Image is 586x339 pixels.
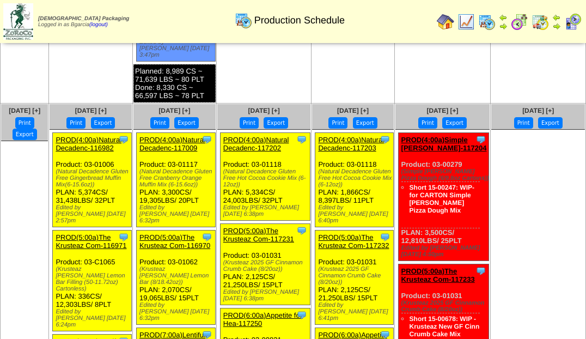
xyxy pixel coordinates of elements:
a: PROD(5:00a)The Krusteaz Com-117233 [401,267,475,283]
div: (Natural Decadence Gluten Free Hot Cocoa Cookie Mix (6-12oz)) [318,168,393,188]
a: PROD(4:00a)Natural Decadenc-117203 [318,136,384,152]
button: Print [150,117,169,129]
a: PROD(6:00a)Appetite for Hea-117250 [223,311,302,328]
div: Edited by [PERSON_NAME] [DATE] 6:40pm [318,204,393,224]
a: (logout) [89,22,108,28]
img: zoroco-logo-small.webp [3,3,33,40]
a: PROD(5:00a)The Krusteaz Com-117231 [223,227,294,243]
a: PROD(5:00a)The Krusteaz Com-116971 [56,233,126,250]
button: Export [174,117,199,129]
img: calendarcustomer.gif [564,13,582,31]
div: Edited by [PERSON_NAME] [DATE] 2:57pm [56,204,131,224]
img: arrowleft.gif [499,13,508,22]
div: Edited by [PERSON_NAME] [DATE] 6:32pm [139,204,215,224]
a: [DATE] [+] [248,107,280,114]
div: Edited by [PERSON_NAME] [DATE] 6:38pm [223,204,310,217]
div: Product: 03-01118 PLAN: 5,334CS / 24,003LBS / 32PLT [220,133,310,221]
div: (Krusteaz [PERSON_NAME] Lemon Bar (8/18.42oz)) [139,266,215,286]
div: Product: 03-01117 PLAN: 3,300CS / 19,305LBS / 20PLT [137,133,216,227]
button: Print [240,117,259,129]
img: Tooltip [475,134,486,145]
button: Export [13,129,37,140]
span: Logged in as Bgarcia [38,16,129,28]
div: (Natural Decadence Gluten Free Cranberry Orange Muffin Mix (6-15.6oz)) [139,168,215,188]
a: PROD(4:00a)Simple [PERSON_NAME]-117204 [401,136,487,152]
img: line_graph.gif [457,13,475,31]
a: [DATE] [+] [522,107,554,114]
a: PROD(5:00a)The Krusteaz Com-116970 [139,233,210,250]
a: [DATE] [+] [75,107,107,114]
img: calendarblend.gif [511,13,528,31]
a: [DATE] [+] [9,107,40,114]
img: Tooltip [380,134,390,145]
div: Edited by [PERSON_NAME] [DATE] 3:47pm [139,39,215,58]
div: Product: 03-01006 PLAN: 5,374CS / 31,438LBS / 32PLT [53,133,132,227]
img: arrowright.gif [499,22,508,31]
button: Export [442,117,467,129]
button: Print [514,117,533,129]
button: Print [15,117,34,129]
div: Product: 03-C1065 PLAN: 336CS / 12,303LBS / 8PLT [53,231,132,331]
div: Product: 03-01031 PLAN: 2,125CS / 21,250LBS / 15PLT [220,224,310,305]
img: Tooltip [380,232,390,243]
button: Print [328,117,347,129]
div: Product: 03-00279 PLAN: 3,500CS / 12,810LBS / 25PLT [398,133,489,261]
a: Short 15-00678: WIP - Krusteaz New GF Cinn Crumb Cake Mix [410,315,480,338]
div: (Krusteaz [PERSON_NAME] Lemon Bar Filling (50-11.72oz) Cartonless) [56,266,131,292]
img: arrowright.gif [552,22,561,31]
div: Product: 03-01031 PLAN: 2,125CS / 21,250LBS / 15PLT [315,231,393,325]
div: (Krusteaz 2025 GF Cinnamon Crumb Cake (8/20oz)) [318,266,393,286]
div: Edited by [PERSON_NAME] [DATE] 6:32pm [139,302,215,322]
div: (Natural Decadence Gluten Free Gingerbread Muffin Mix(6-15.6oz)) [56,168,131,188]
button: Export [538,117,563,129]
button: Print [66,117,86,129]
div: (Natural Decadence Gluten Free Hot Cocoa Cookie Mix (6-12oz)) [223,168,310,188]
a: PROD(4:00a)Natural Decadenc-117202 [223,136,289,152]
img: Tooltip [118,134,129,145]
button: Export [353,117,377,129]
img: calendarprod.gif [478,13,496,31]
img: Tooltip [296,310,307,320]
img: Tooltip [118,232,129,243]
img: Tooltip [202,134,212,145]
a: PROD(5:00a)The Krusteaz Com-117232 [318,233,389,250]
div: Edited by [PERSON_NAME] [DATE] 6:24pm [56,308,131,328]
button: Export [264,117,288,129]
img: Tooltip [296,225,307,236]
a: Short 15-00247: WIP-for CARTON Simple [PERSON_NAME] Pizza Dough Mix [410,184,474,214]
button: Export [91,117,115,129]
button: Print [418,117,437,129]
a: [DATE] [+] [158,107,190,114]
div: Product: 03-01062 PLAN: 2,070CS / 19,065LBS / 15PLT [137,231,216,325]
span: Production Schedule [254,15,345,26]
div: (Krusteaz 2025 GF Cinnamon Crumb Cake (8/20oz)) [401,300,489,313]
span: [DEMOGRAPHIC_DATA] Packaging [38,16,129,22]
img: calendarprod.gif [235,11,252,29]
img: arrowleft.gif [552,13,561,22]
div: Edited by [PERSON_NAME] [DATE] 6:38pm [223,289,310,302]
div: Product: 03-01118 PLAN: 1,866CS / 8,397LBS / 11PLT [315,133,393,227]
a: PROD(4:00a)Natural Decadenc-116982 [56,136,121,152]
img: Tooltip [296,134,307,145]
img: Tooltip [475,265,486,276]
a: PROD(4:00a)Natural Decadenc-117009 [139,136,205,152]
div: Edited by [PERSON_NAME] [DATE] 6:41pm [318,302,393,322]
img: calendarinout.gif [532,13,549,31]
a: [DATE] [+] [337,107,369,114]
div: (Simple [PERSON_NAME] Pizza Dough (6/9.8oz Cartons)) [401,168,489,181]
div: Edited by [PERSON_NAME] [DATE] 4:50pm [401,245,489,258]
img: Tooltip [202,232,212,243]
div: (Krusteaz 2025 GF Cinnamon Crumb Cake (8/20oz)) [223,259,310,273]
a: [DATE] [+] [426,107,458,114]
div: Planned: 8,989 CS ~ 71,639 LBS ~ 80 PLT Done: 8,330 CS ~ 66,597 LBS ~ 78 PLT [133,64,216,102]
